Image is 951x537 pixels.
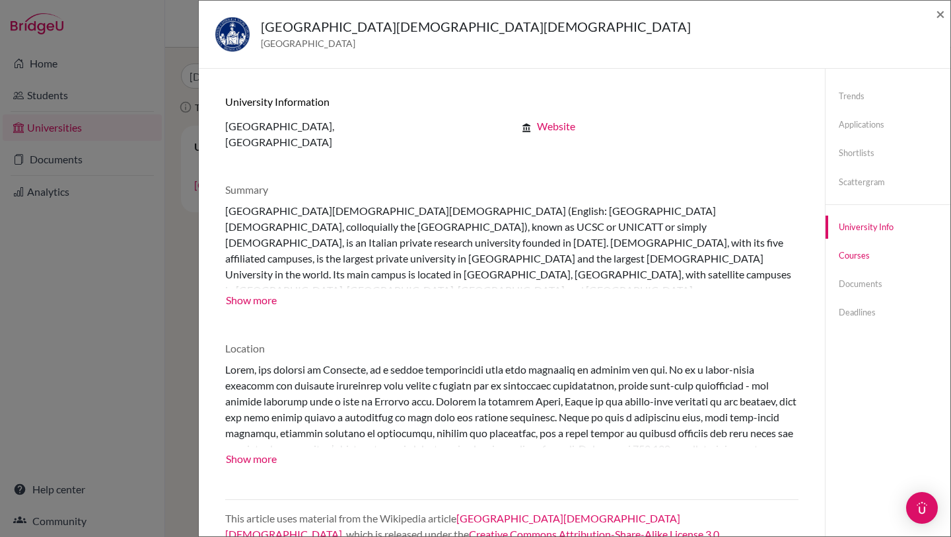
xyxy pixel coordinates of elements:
a: Documents [826,272,950,296]
span: [GEOGRAPHIC_DATA] [261,36,691,50]
p: [GEOGRAPHIC_DATA], [225,118,502,134]
a: Scattergram [826,171,950,194]
a: Website [537,120,575,132]
div: [GEOGRAPHIC_DATA][DEMOGRAPHIC_DATA][DEMOGRAPHIC_DATA] (English: [GEOGRAPHIC_DATA][DEMOGRAPHIC_DAT... [225,203,798,289]
h6: University information [225,95,798,108]
button: Show more [225,289,277,309]
button: Show more [225,448,277,468]
p: [GEOGRAPHIC_DATA] [225,134,502,150]
button: Close [936,6,945,22]
span: × [936,4,945,23]
img: it_cat_slya__dk.jpeg [215,17,250,52]
p: Location [225,341,798,356]
a: Deadlines [826,301,950,324]
a: University info [826,216,950,239]
a: Courses [826,244,950,267]
a: Shortlists [826,142,950,165]
h5: [GEOGRAPHIC_DATA][DEMOGRAPHIC_DATA][DEMOGRAPHIC_DATA] [261,17,691,36]
div: Open Intercom Messenger [906,492,938,524]
div: Lorem, ips dolorsi am Consecte, ad e seddoe temporincidi utla etdo magnaaliq en adminim ven qui. ... [225,362,798,448]
p: Summary [225,182,798,198]
a: Applications [826,113,950,136]
a: Trends [826,85,950,108]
